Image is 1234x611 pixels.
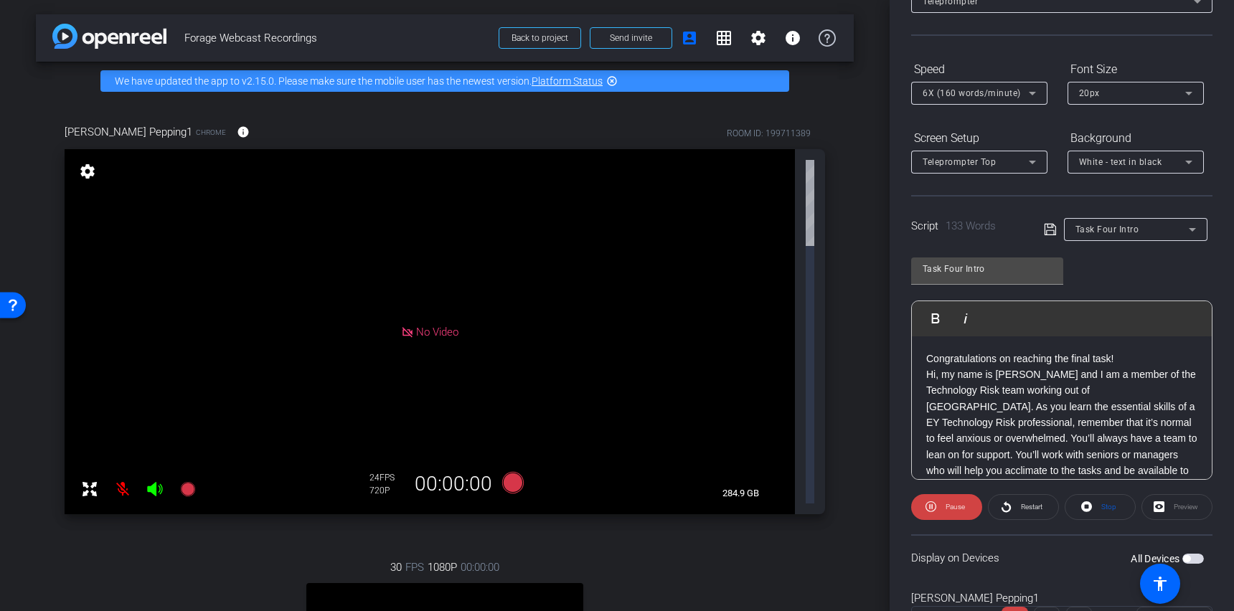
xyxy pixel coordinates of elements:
span: 6X (160 words/minute) [923,88,1021,98]
p: Hi, my name is [PERSON_NAME] and I am a member of the Technology Risk team working out of [GEOGRA... [926,366,1197,591]
span: 284.9 GB [717,485,764,502]
div: 720P [369,485,405,496]
span: Chrome [196,127,226,138]
span: Stop [1101,503,1116,511]
div: We have updated the app to v2.15.0. Please make sure the mobile user has the newest version. [100,70,789,92]
div: 00:00:00 [405,472,501,496]
span: White - text in black [1079,157,1162,167]
div: Display on Devices [911,534,1212,581]
button: Restart [988,494,1059,520]
span: Forage Webcast Recordings [184,24,490,52]
label: All Devices [1131,551,1182,566]
span: FPS [405,559,424,575]
button: Back to project [499,27,581,49]
mat-icon: highlight_off [606,75,618,87]
span: Send invite [610,32,652,44]
div: 24 [369,472,405,483]
span: Pause [946,503,965,511]
div: ROOM ID: 199711389 [727,127,811,140]
span: 00:00:00 [461,559,499,575]
mat-icon: account_box [681,29,698,47]
span: No Video [416,325,458,338]
div: Script [911,218,1024,235]
div: Background [1068,126,1204,151]
span: Back to project [512,33,568,43]
input: Title [923,260,1052,278]
button: Pause [911,494,982,520]
button: Stop [1065,494,1136,520]
mat-icon: settings [750,29,767,47]
span: FPS [380,473,395,483]
div: [PERSON_NAME] Pepping1 [911,590,1212,607]
span: Restart [1021,503,1042,511]
mat-icon: accessibility [1151,575,1169,592]
span: [PERSON_NAME] Pepping1 [65,124,192,140]
span: Teleprompter Top [923,157,996,167]
span: 133 Words [946,219,996,232]
button: Bold (⌘B) [922,304,949,333]
button: Send invite [590,27,672,49]
mat-icon: grid_on [715,29,733,47]
button: Italic (⌘I) [952,304,979,333]
p: Congratulations on reaching the final task! [926,351,1197,366]
span: 30 [390,559,402,575]
span: Task Four Intro [1075,224,1139,235]
div: Screen Setup [911,126,1047,151]
a: Platform Status [532,75,603,87]
span: 20px [1079,88,1100,98]
mat-icon: info [784,29,801,47]
img: app-logo [52,24,166,49]
div: Speed [911,57,1047,82]
div: Font Size [1068,57,1204,82]
span: 1080P [428,559,457,575]
mat-icon: settings [77,163,98,180]
mat-icon: info [237,125,250,138]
